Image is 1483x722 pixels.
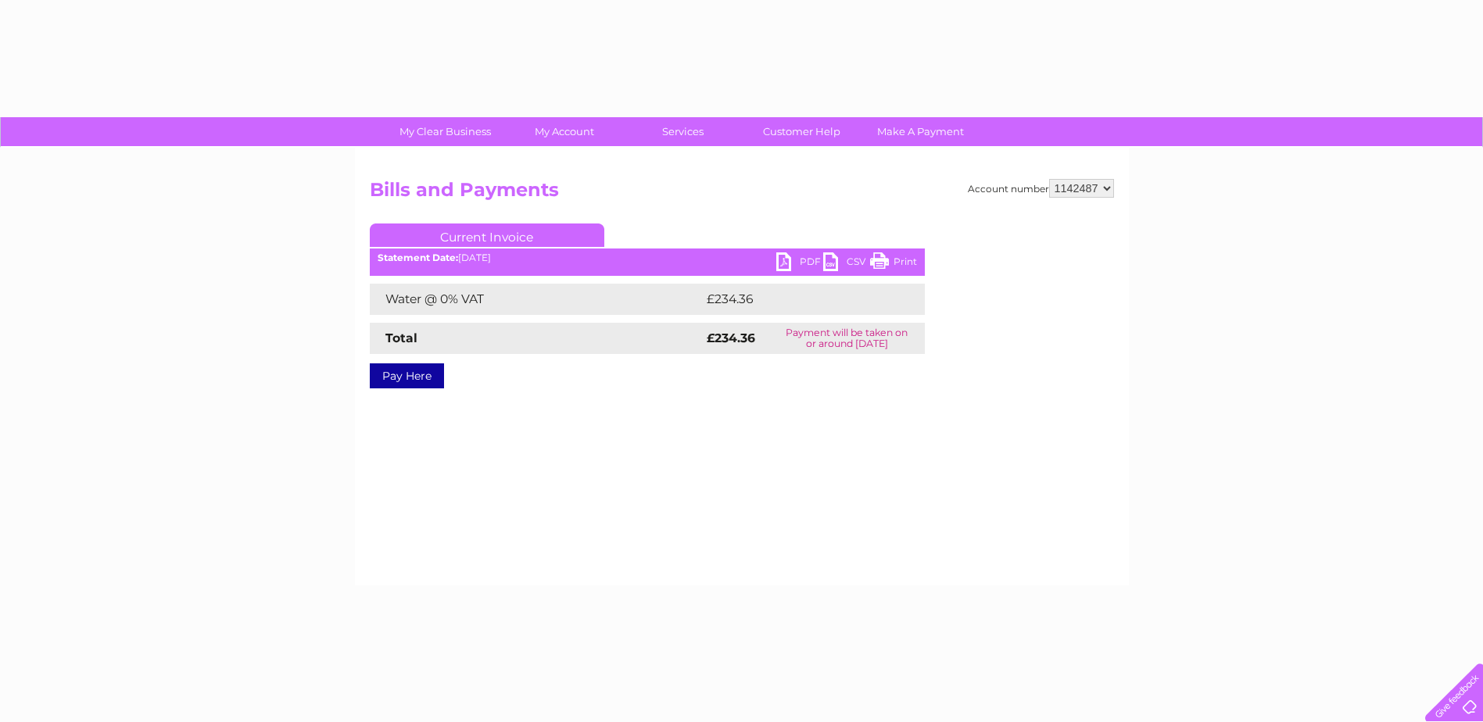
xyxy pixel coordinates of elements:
[703,284,897,315] td: £234.36
[968,179,1114,198] div: Account number
[737,117,866,146] a: Customer Help
[500,117,629,146] a: My Account
[707,331,755,345] strong: £234.36
[381,117,510,146] a: My Clear Business
[370,363,444,388] a: Pay Here
[823,252,870,275] a: CSV
[769,323,924,354] td: Payment will be taken on or around [DATE]
[370,223,604,247] a: Current Invoice
[618,117,747,146] a: Services
[370,252,925,263] div: [DATE]
[385,331,417,345] strong: Total
[370,284,703,315] td: Water @ 0% VAT
[856,117,985,146] a: Make A Payment
[378,252,458,263] b: Statement Date:
[370,179,1114,209] h2: Bills and Payments
[870,252,917,275] a: Print
[776,252,823,275] a: PDF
